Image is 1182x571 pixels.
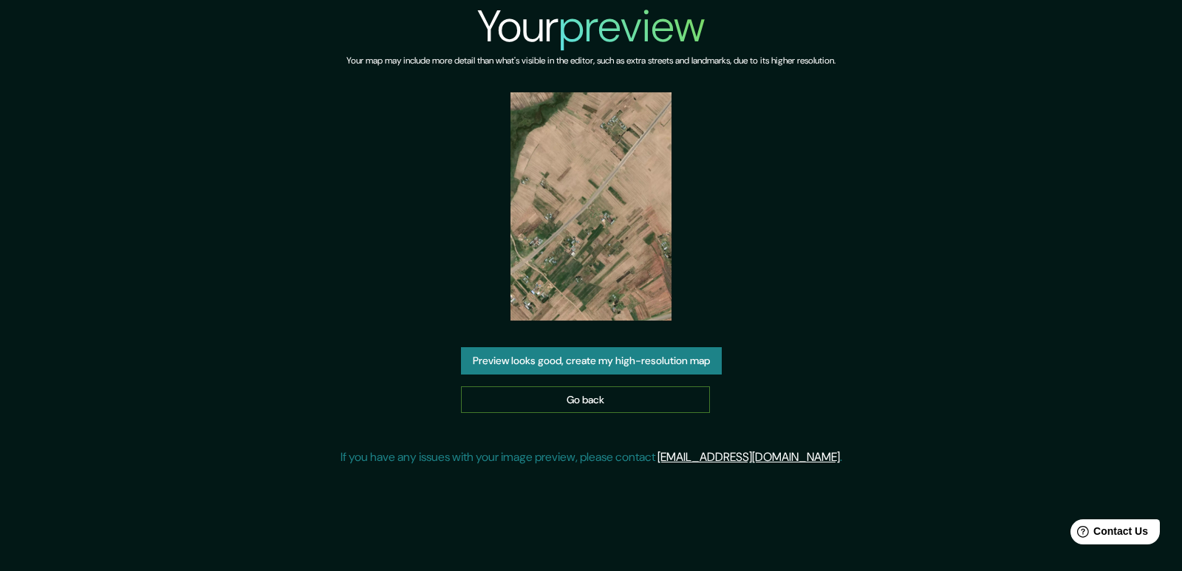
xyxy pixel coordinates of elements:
h6: Your map may include more detail than what's visible in the editor, such as extra streets and lan... [346,53,836,69]
iframe: Help widget launcher [1051,513,1166,555]
p: If you have any issues with your image preview, please contact . [341,448,842,466]
button: Preview looks good, create my high-resolution map [461,347,722,375]
img: created-map-preview [510,92,672,321]
a: Go back [461,386,710,414]
a: [EMAIL_ADDRESS][DOMAIN_NAME] [657,449,840,465]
